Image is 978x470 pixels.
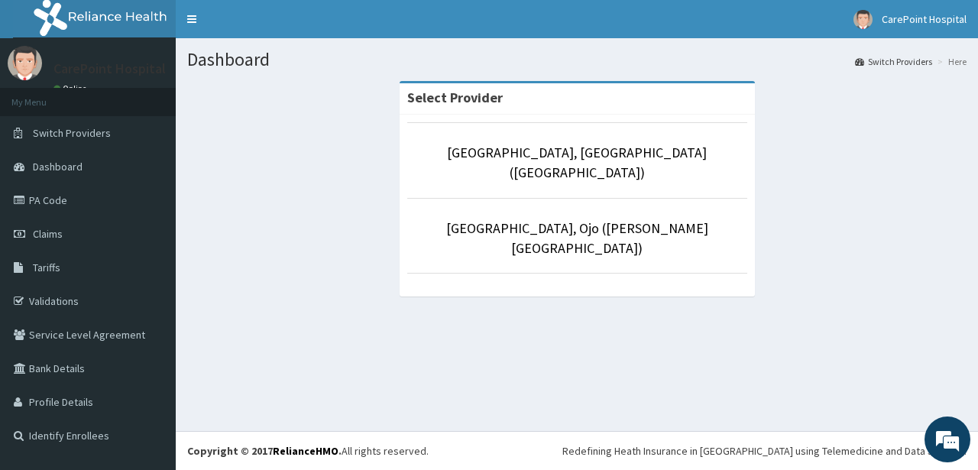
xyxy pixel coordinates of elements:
a: Online [53,83,90,94]
div: Redefining Heath Insurance in [GEOGRAPHIC_DATA] using Telemedicine and Data Science! [562,443,967,459]
span: Switch Providers [33,126,111,140]
img: User Image [8,46,42,80]
h1: Dashboard [187,50,967,70]
li: Here [934,55,967,68]
a: RelianceHMO [273,444,338,458]
span: Tariffs [33,261,60,274]
a: Switch Providers [855,55,932,68]
span: Dashboard [33,160,83,173]
strong: Select Provider [407,89,503,106]
strong: Copyright © 2017 . [187,444,342,458]
footer: All rights reserved. [176,431,978,470]
a: [GEOGRAPHIC_DATA], [GEOGRAPHIC_DATA] ([GEOGRAPHIC_DATA]) [447,144,707,181]
a: [GEOGRAPHIC_DATA], Ojo ([PERSON_NAME][GEOGRAPHIC_DATA]) [446,219,708,257]
span: Claims [33,227,63,241]
span: CarePoint Hospital [882,12,967,26]
img: User Image [853,10,873,29]
p: CarePoint Hospital [53,62,166,76]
